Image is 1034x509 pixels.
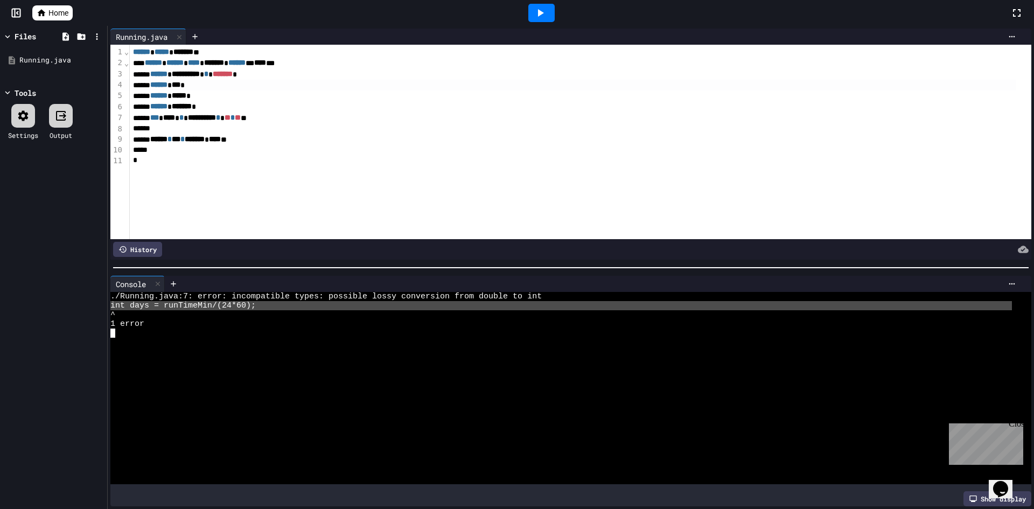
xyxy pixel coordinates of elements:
[110,124,124,135] div: 8
[113,242,162,257] div: History
[110,292,542,301] span: ./Running.java:7: error: incompatible types: possible lossy conversion from double to int
[15,87,36,99] div: Tools
[15,31,36,42] div: Files
[124,59,129,67] span: Fold line
[19,55,103,66] div: Running.java
[945,419,1023,465] iframe: chat widget
[110,58,124,68] div: 2
[8,130,38,140] div: Settings
[110,134,124,145] div: 9
[110,113,124,123] div: 7
[32,5,73,20] a: Home
[989,466,1023,498] iframe: chat widget
[110,276,165,292] div: Console
[110,31,173,43] div: Running.java
[110,69,124,80] div: 3
[48,8,68,18] span: Home
[110,301,256,310] span: int days = runTimeMin/(24*60);
[110,278,151,290] div: Console
[124,47,129,56] span: Fold line
[110,319,144,329] span: 1 error
[50,130,72,140] div: Output
[110,29,186,45] div: Running.java
[963,491,1031,506] div: Show display
[110,145,124,156] div: 10
[110,102,124,113] div: 6
[110,90,124,101] div: 5
[110,156,124,166] div: 11
[110,310,115,319] span: ^
[110,80,124,90] div: 4
[110,47,124,58] div: 1
[4,4,74,68] div: Chat with us now!Close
